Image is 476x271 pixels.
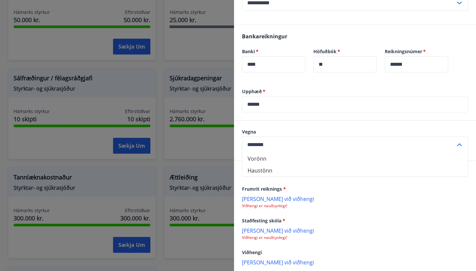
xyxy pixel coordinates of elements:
span: Bankareikningur [242,33,287,40]
li: Vorönn [242,153,468,165]
label: Reikningsnúmer [385,48,448,55]
div: Upphæð [242,96,468,112]
p: [PERSON_NAME] við viðhengi [242,195,468,202]
li: Haustönn [242,165,468,176]
label: Upphæð [242,88,468,95]
p: [PERSON_NAME] við viðhengi [242,259,468,265]
span: Frumrit reiknings [242,186,286,192]
label: Höfuðbók [313,48,377,55]
p: Viðhengi er nauðsynlegt! [242,203,468,209]
span: Viðhengi [242,249,262,255]
label: Banki [242,48,305,55]
p: Viðhengi er nauðsynlegt! [242,235,468,240]
p: [PERSON_NAME] við viðhengi [242,227,468,234]
label: Vegna [242,129,468,135]
span: Staðfesting skóla [242,217,285,224]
